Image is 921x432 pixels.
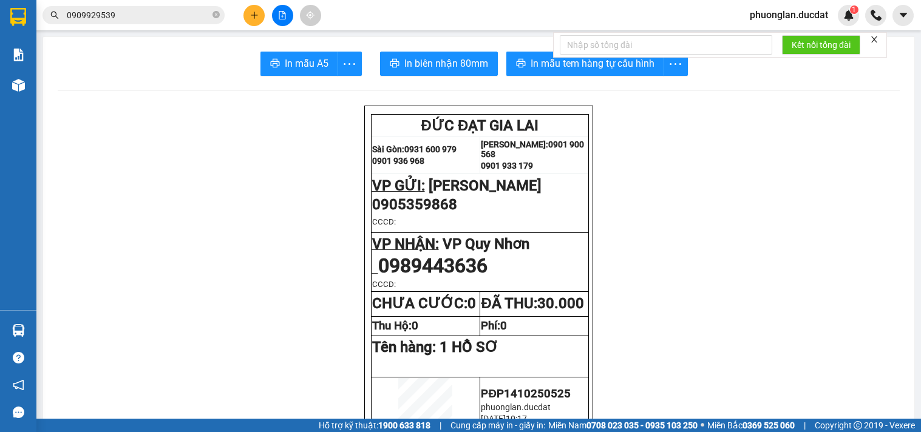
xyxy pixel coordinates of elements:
strong: ĐÃ THU: [481,295,583,312]
span: ĐỨC ĐẠT GIA LAI [421,117,539,134]
span: aim [306,11,314,19]
button: aim [300,5,321,26]
button: more [664,52,688,76]
img: logo-vxr [10,8,26,26]
strong: Sài Gòn: [372,144,404,154]
button: printerIn mẫu A5 [260,52,338,76]
span: [PERSON_NAME] [429,177,542,194]
button: plus [243,5,265,26]
button: file-add [272,5,293,26]
span: Miền Bắc [707,419,795,432]
span: Miền Nam [548,419,698,432]
span: 10:17 [506,414,527,424]
strong: 0369 525 060 [743,420,795,430]
span: 30.000 [537,295,584,312]
span: close-circle [212,11,220,18]
strong: Thu Hộ: [372,319,418,332]
span: | [440,419,441,432]
span: more [338,56,361,72]
img: phone-icon [871,10,882,21]
span: CCCD: [372,217,396,226]
strong: [PERSON_NAME]: [481,140,548,149]
span: 0 [500,319,507,332]
span: printer [390,58,399,70]
span: plus [250,11,259,19]
span: 1 HỒ SƠ [440,339,498,356]
span: [DATE] [481,414,506,424]
span: copyright [854,421,862,430]
span: caret-down [898,10,909,21]
span: 0 [412,319,418,332]
span: question-circle [13,352,24,363]
strong: 0901 900 568 [481,140,584,159]
span: In biên nhận 80mm [404,56,488,71]
span: 1 [852,5,856,14]
span: Kết nối tổng đài [792,38,851,52]
span: 0905359868 [372,196,457,213]
strong: 1900 633 818 [378,420,430,430]
input: Nhập số tổng đài [560,35,772,55]
strong: 0901 936 968 [372,156,424,166]
span: In mẫu tem hàng tự cấu hình [531,56,654,71]
span: VP NHẬN: [372,235,439,252]
strong: CHƯA CƯỚC: [372,295,476,312]
img: solution-icon [12,49,25,61]
strong: 0708 023 035 - 0935 103 250 [586,420,698,430]
span: message [13,407,24,418]
span: Cung cấp máy in - giấy in: [450,419,545,432]
span: file-add [278,11,287,19]
span: Tên hàng: [372,339,498,356]
span: VP Quy Nhơn [443,235,529,252]
button: caret-down [892,5,914,26]
img: icon-new-feature [843,10,854,21]
button: Kết nối tổng đài [782,35,860,55]
button: printerIn mẫu tem hàng tự cấu hình [506,52,664,76]
span: Hỗ trợ kỹ thuật: [319,419,430,432]
span: more [664,56,687,72]
span: In mẫu A5 [285,56,328,71]
span: phuonglan.ducdat [481,402,551,412]
span: ⚪️ [701,423,704,428]
img: warehouse-icon [12,324,25,337]
span: printer [516,58,526,70]
input: Tìm tên, số ĐT hoặc mã đơn [67,8,210,22]
span: phuonglan.ducdat [740,7,838,22]
span: printer [270,58,280,70]
strong: 0901 933 179 [481,161,533,170]
span: | [804,419,806,432]
span: 0989443636 [378,254,488,277]
span: close [870,35,879,44]
span: notification [13,379,24,391]
strong: Phí: [481,319,507,332]
span: PĐP1410250525 [481,387,570,400]
span: 0 [467,295,476,312]
strong: 0931 600 979 [404,144,457,154]
span: VP GỬI: [372,177,425,194]
button: more [338,52,362,76]
sup: 1 [850,5,858,14]
span: close-circle [212,10,220,21]
button: printerIn biên nhận 80mm [380,52,498,76]
span: CCCD: [372,280,396,289]
img: warehouse-icon [12,79,25,92]
span: search [50,11,59,19]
